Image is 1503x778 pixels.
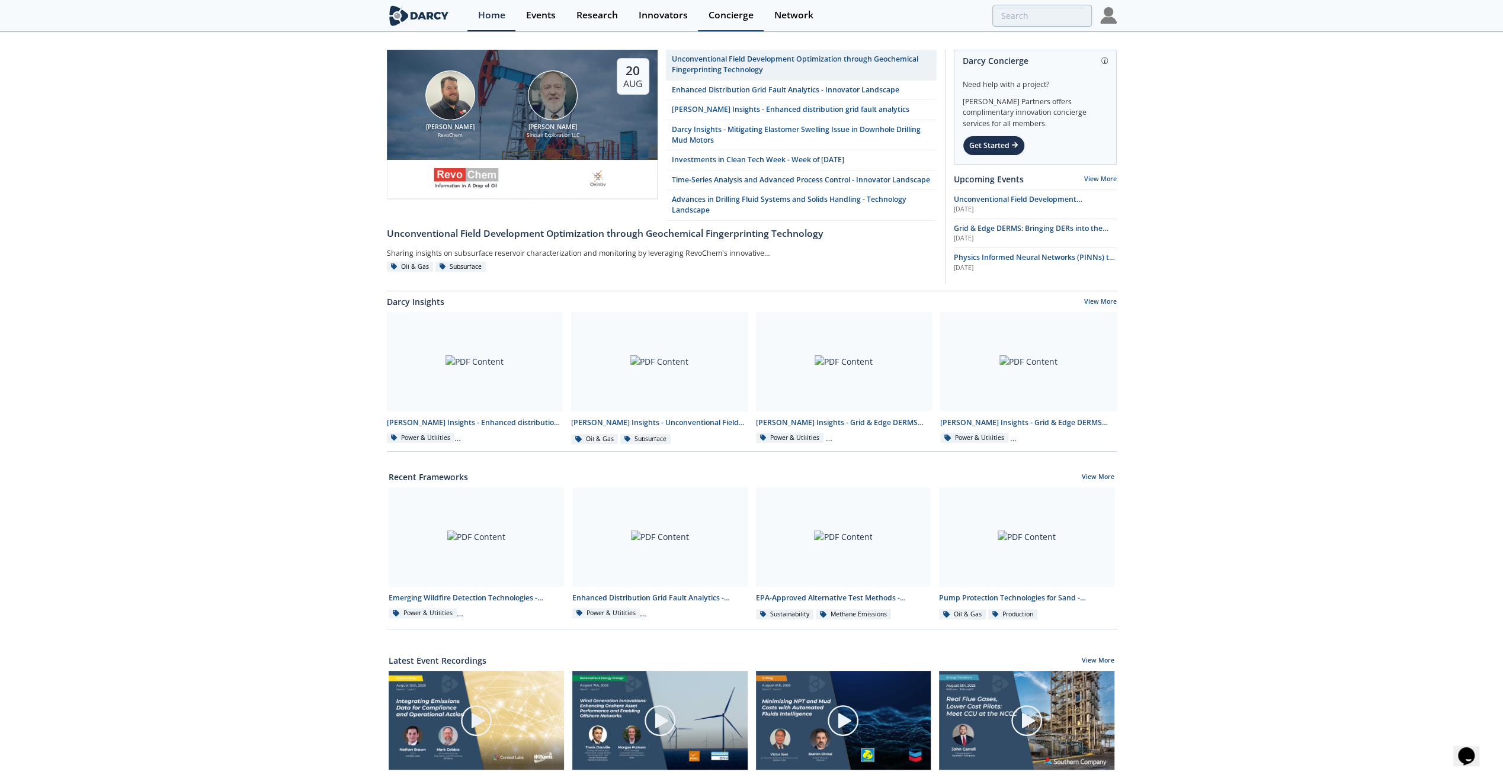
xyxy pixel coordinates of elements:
img: revochem.com.png [433,166,499,191]
a: Grid & Edge DERMS: Bringing DERs into the Control Room [DATE] [954,223,1117,243]
img: play-chapters-gray.svg [643,704,677,737]
img: play-chapters-gray.svg [1010,704,1043,737]
div: [PERSON_NAME] [506,123,600,132]
a: View More [1084,175,1117,183]
div: Production [988,609,1038,620]
a: Upcoming Events [954,173,1024,185]
div: Power & Utilities [940,433,1008,443]
img: John Sinclair [528,70,578,120]
a: Investments in Clean Tech Week - Week of [DATE] [666,150,937,170]
div: Power & Utilities [572,608,640,619]
div: Sinclair Exploration LLC [506,131,600,139]
div: Events [526,11,556,20]
img: Video Content [939,671,1114,770]
a: Unconventional Field Development Optimization through Geochemical Fingerprinting Technology [666,50,937,81]
a: PDF Content [PERSON_NAME] Insights - Grid & Edge DERMS Consolidated Deck Power & Utilities [936,312,1121,445]
div: RevoChem [403,131,498,139]
div: [PERSON_NAME] Insights - Enhanced distribution grid fault analytics [387,417,563,428]
a: View More [1084,297,1117,308]
div: Get Started [963,136,1025,156]
a: PDF Content EPA-Approved Alternative Test Methods - Innovator Comparison Sustainability Methane E... [752,487,935,621]
div: [PERSON_NAME] [403,123,498,132]
div: Enhanced Distribution Grid Fault Analytics - Innovator Landscape [572,593,748,603]
div: Sharing insights on subsurface reservoir characterization and monitoring by leveraging RevoChem's... [387,245,785,262]
div: Network [774,11,813,20]
a: View More [1082,656,1114,667]
div: Concierge [709,11,754,20]
div: Power & Utilities [387,433,455,443]
div: [DATE] [954,234,1117,243]
div: Unconventional Field Development Optimization through Geochemical Fingerprinting Technology [387,227,937,241]
a: PDF Content [PERSON_NAME] Insights - Enhanced distribution grid fault analytics Power & Utilities [383,312,568,445]
div: Emerging Wildfire Detection Technologies - Technology Landscape [389,593,564,603]
div: [DATE] [954,205,1117,214]
img: logo-wide.svg [387,5,451,26]
a: PDF Content Pump Protection Technologies for Sand - Innovator Shortlist Oil & Gas Production [935,487,1119,621]
div: [PERSON_NAME] Insights - Grid & Edge DERMS Consolidated Deck [940,417,1117,428]
div: [PERSON_NAME] Insights - Unconventional Field Development Optimization through Geochemical Finger... [571,417,748,428]
div: Power & Utilities [756,433,824,443]
img: play-chapters-gray.svg [460,704,493,737]
div: Oil & Gas [939,609,986,620]
div: Methane Emissions [816,609,891,620]
input: Advanced Search [992,5,1092,27]
a: Enhanced Distribution Grid Fault Analytics - Innovator Landscape [666,81,937,100]
img: Video Content [756,671,931,769]
div: [PERSON_NAME] Partners offers complimentary innovation concierge services for all members. [963,90,1108,129]
div: Sustainability [756,609,814,620]
a: Unconventional Field Development Optimization through Geochemical Fingerprinting Technology [DATE] [954,194,1117,214]
a: Darcy Insights [387,295,444,308]
div: Unconventional Field Development Optimization through Geochemical Fingerprinting Technology [672,54,930,76]
div: EPA-Approved Alternative Test Methods - Innovator Comparison [756,593,931,603]
iframe: chat widget [1453,731,1491,766]
a: Darcy Insights - Mitigating Elastomer Swelling Issue in Downhole Drilling Mud Motors [666,120,937,151]
a: Time-Series Analysis and Advanced Process Control - Innovator Landscape [666,171,937,190]
span: Physics Informed Neural Networks (PINNs) to Accelerate Subsurface Scenario Analysis [954,252,1115,273]
div: 20 [623,63,642,78]
img: information.svg [1101,57,1108,64]
a: Recent Frameworks [389,471,468,483]
div: Pump Protection Technologies for Sand - Innovator Shortlist [939,593,1114,603]
img: Bob Aylsworth [425,70,475,120]
span: Grid & Edge DERMS: Bringing DERs into the Control Room [954,223,1108,244]
div: Power & Utilities [389,608,457,619]
a: Advances in Drilling Fluid Systems and Solids Handling - Technology Landscape [666,190,937,221]
div: Innovators [639,11,688,20]
img: Video Content [572,671,748,769]
a: Latest Event Recordings [389,654,486,667]
div: Subsurface [435,262,486,272]
div: [DATE] [954,263,1117,273]
a: View More [1082,472,1114,483]
div: Subsurface [620,434,671,445]
div: [PERSON_NAME] Insights - Grid & Edge DERMS Integration [756,417,932,428]
div: Oil & Gas [571,434,618,445]
div: Home [478,11,505,20]
div: Research [576,11,618,20]
div: Oil & Gas [387,262,434,272]
span: Unconventional Field Development Optimization through Geochemical Fingerprinting Technology [954,194,1082,226]
div: Need help with a project? [963,71,1108,90]
a: [PERSON_NAME] Insights - Enhanced distribution grid fault analytics [666,100,937,120]
a: Bob Aylsworth [PERSON_NAME] RevoChem John Sinclair [PERSON_NAME] Sinclair Exploration LLC 20 Aug [387,50,658,221]
a: PDF Content [PERSON_NAME] Insights - Unconventional Field Development Optimization through Geoche... [567,312,752,445]
img: Video Content [389,671,564,769]
a: Unconventional Field Development Optimization through Geochemical Fingerprinting Technology [387,221,937,241]
img: Profile [1100,7,1117,24]
a: PDF Content Enhanced Distribution Grid Fault Analytics - Innovator Landscape Power & Utilities [568,487,752,621]
a: PDF Content [PERSON_NAME] Insights - Grid & Edge DERMS Integration Power & Utilities [752,312,937,445]
img: ovintiv.com.png [586,166,611,191]
div: Aug [623,78,642,90]
img: play-chapters-gray.svg [826,704,860,737]
a: Physics Informed Neural Networks (PINNs) to Accelerate Subsurface Scenario Analysis [DATE] [954,252,1117,272]
a: PDF Content Emerging Wildfire Detection Technologies - Technology Landscape Power & Utilities [384,487,568,621]
div: Darcy Concierge [963,50,1108,71]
